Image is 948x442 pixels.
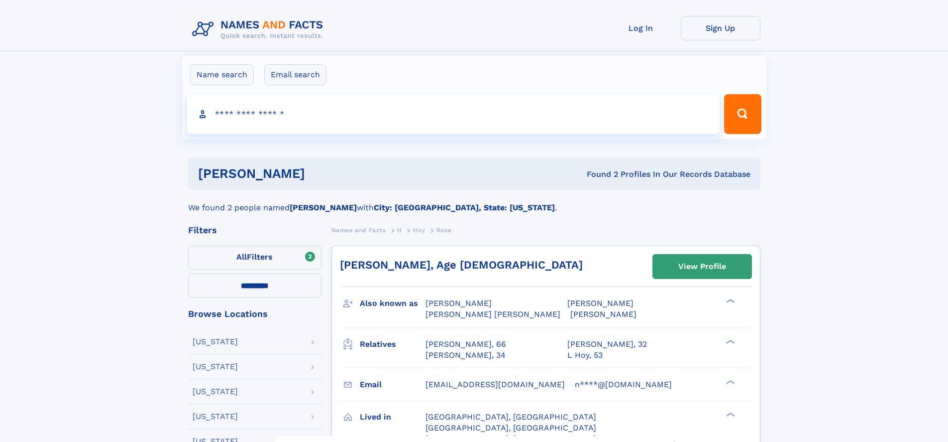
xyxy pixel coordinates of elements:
label: Email search [264,64,326,85]
a: [PERSON_NAME], 66 [425,339,506,350]
span: [PERSON_NAME] [PERSON_NAME] [425,309,560,319]
a: Sign Up [681,16,760,40]
span: [PERSON_NAME] [570,309,636,319]
div: [US_STATE] [193,363,238,371]
h3: Also known as [360,295,425,312]
input: search input [187,94,720,134]
button: Search Button [724,94,761,134]
h3: Lived in [360,409,425,426]
div: ❯ [724,298,736,304]
a: Log In [601,16,681,40]
label: Name search [190,64,254,85]
img: Logo Names and Facts [188,16,331,43]
span: [EMAIL_ADDRESS][DOMAIN_NAME] [425,380,565,389]
a: H [397,224,402,236]
b: City: [GEOGRAPHIC_DATA], State: [US_STATE] [374,203,555,212]
b: [PERSON_NAME] [290,203,357,212]
a: [PERSON_NAME], Age [DEMOGRAPHIC_DATA] [340,259,583,271]
a: [PERSON_NAME], 34 [425,350,506,361]
span: Rose [436,227,451,234]
h3: Relatives [360,336,425,353]
div: We found 2 people named with . [188,190,760,214]
div: ❯ [724,338,736,345]
span: [PERSON_NAME] [425,298,492,308]
div: [US_STATE] [193,413,238,421]
h3: Email [360,376,425,393]
span: H [397,227,402,234]
div: Found 2 Profiles In Our Records Database [446,169,750,180]
a: View Profile [653,255,751,279]
div: Filters [188,226,321,235]
h1: [PERSON_NAME] [198,167,446,180]
span: [GEOGRAPHIC_DATA], [GEOGRAPHIC_DATA] [425,412,596,422]
span: All [236,252,247,262]
div: Browse Locations [188,309,321,318]
div: ❯ [724,411,736,418]
div: [US_STATE] [193,388,238,396]
span: [PERSON_NAME] [567,298,633,308]
span: Hoy [413,227,425,234]
a: Names and Facts [331,224,386,236]
div: View Profile [678,255,726,278]
a: Hoy [413,224,425,236]
span: [GEOGRAPHIC_DATA], [GEOGRAPHIC_DATA] [425,423,596,433]
div: [US_STATE] [193,338,238,346]
label: Filters [188,246,321,270]
a: [PERSON_NAME], 32 [567,339,647,350]
div: ❯ [724,379,736,385]
a: L Hoy, 53 [567,350,603,361]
